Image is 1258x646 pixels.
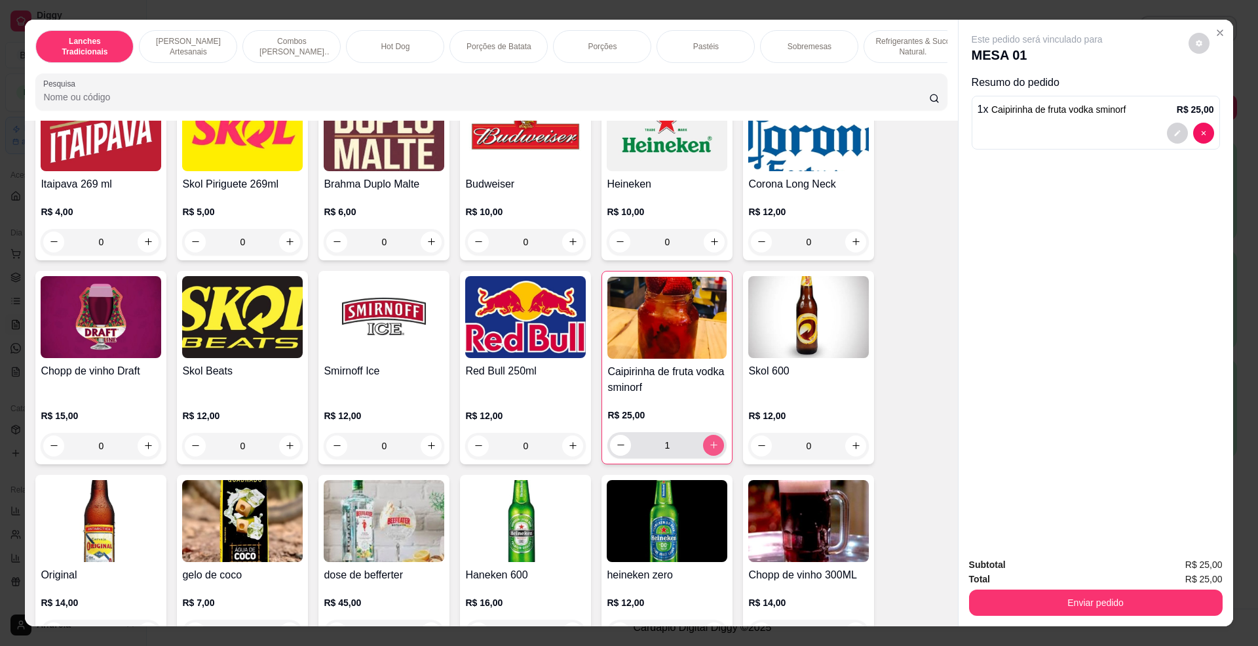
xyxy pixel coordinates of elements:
[607,596,727,609] p: R$ 12,00
[562,622,583,643] button: increase-product-quantity
[845,435,866,456] button: increase-product-quantity
[324,409,444,422] p: R$ 12,00
[47,36,123,57] p: Lanches Tradicionais
[748,596,869,609] p: R$ 14,00
[562,232,583,252] button: increase-product-quantity
[326,622,347,643] button: decrease-product-quantity
[607,480,727,562] img: product-image
[748,567,869,583] h4: Chopp de vinho 300ML
[468,435,489,456] button: decrease-product-quantity
[279,435,300,456] button: increase-product-quantity
[468,622,489,643] button: decrease-product-quantity
[182,276,303,358] img: product-image
[41,176,161,192] h4: Itaipava 269 ml
[43,435,64,456] button: decrease-product-quantity
[748,276,869,358] img: product-image
[969,590,1223,616] button: Enviar pedido
[182,205,303,218] p: R$ 5,00
[185,435,206,456] button: decrease-product-quantity
[381,41,410,52] p: Hot Dog
[751,232,772,252] button: decrease-product-quantity
[138,232,159,252] button: increase-product-quantity
[465,205,586,218] p: R$ 10,00
[41,567,161,583] h4: Original
[751,435,772,456] button: decrease-product-quantity
[969,559,1006,570] strong: Subtotal
[150,36,226,57] p: [PERSON_NAME] Artesanais
[845,232,866,252] button: increase-product-quantity
[1167,123,1188,144] button: decrease-product-quantity
[693,41,719,52] p: Pastéis
[972,33,1103,46] p: Este pedido será vinculado para
[704,232,725,252] button: increase-product-quantity
[468,232,489,252] button: decrease-product-quantity
[607,409,727,422] p: R$ 25,00
[324,480,444,562] img: product-image
[324,176,444,192] h4: Brahma Duplo Malte
[41,409,161,422] p: R$ 15,00
[43,91,928,104] input: Pesquisa
[1177,103,1214,116] p: R$ 25,00
[465,567,586,583] h4: Haneken 600
[609,232,630,252] button: decrease-product-quantity
[751,622,772,643] button: decrease-product-quantity
[748,480,869,562] img: product-image
[41,276,161,358] img: product-image
[607,277,727,359] img: product-image
[324,89,444,171] img: product-image
[607,364,727,395] h4: Caipirinha de fruta vodka sminorf
[991,104,1126,115] span: Caipirinha de fruta vodka sminorf
[1193,123,1214,144] button: decrease-product-quantity
[748,363,869,379] h4: Skol 600
[41,596,161,609] p: R$ 14,00
[182,409,303,422] p: R$ 12,00
[1185,572,1223,586] span: R$ 25,00
[138,435,159,456] button: increase-product-quantity
[704,622,725,643] button: increase-product-quantity
[182,567,303,583] h4: gelo de coco
[467,41,531,52] p: Porções de Batata
[182,596,303,609] p: R$ 7,00
[326,232,347,252] button: decrease-product-quantity
[324,596,444,609] p: R$ 45,00
[972,75,1220,91] p: Resumo do pedido
[465,276,586,358] img: product-image
[607,176,727,192] h4: Heineken
[875,36,951,57] p: Refrigerantes & Suco Natural.
[748,176,869,192] h4: Corona Long Neck
[465,409,586,422] p: R$ 12,00
[421,435,442,456] button: increase-product-quantity
[588,41,617,52] p: Porções
[43,232,64,252] button: decrease-product-quantity
[609,622,630,643] button: decrease-product-quantity
[1210,22,1230,43] button: Close
[972,46,1103,64] p: MESA 01
[324,205,444,218] p: R$ 6,00
[607,205,727,218] p: R$ 10,00
[182,363,303,379] h4: Skol Beats
[326,435,347,456] button: decrease-product-quantity
[465,89,586,171] img: product-image
[1189,33,1210,54] button: decrease-product-quantity
[279,622,300,643] button: increase-product-quantity
[607,89,727,171] img: product-image
[43,78,80,89] label: Pesquisa
[421,622,442,643] button: increase-product-quantity
[324,567,444,583] h4: dose de befferter
[1185,557,1223,572] span: R$ 25,00
[465,176,586,192] h4: Budweiser
[138,622,159,643] button: increase-product-quantity
[182,89,303,171] img: product-image
[254,36,330,57] p: Combos [PERSON_NAME] Artesanais
[562,435,583,456] button: increase-product-quantity
[41,205,161,218] p: R$ 4,00
[41,480,161,562] img: product-image
[41,89,161,171] img: product-image
[748,89,869,171] img: product-image
[703,435,724,456] button: increase-product-quantity
[610,435,631,456] button: decrease-product-quantity
[279,232,300,252] button: increase-product-quantity
[182,176,303,192] h4: Skol Piriguete 269ml
[465,363,586,379] h4: Red Bull 250ml
[465,480,586,562] img: product-image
